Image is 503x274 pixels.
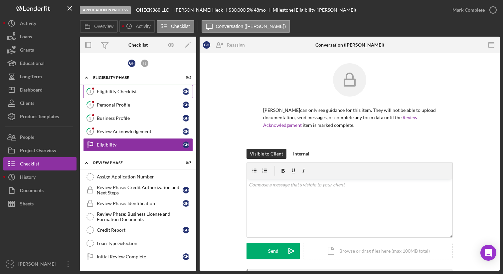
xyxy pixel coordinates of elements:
[480,245,496,261] div: Open Intercom Messenger
[20,170,36,185] div: History
[83,98,193,112] a: 2Personal ProfileGH
[268,243,278,259] div: Send
[83,237,193,250] a: Loan Type Selection
[20,197,34,212] div: Sheets
[93,161,175,165] div: REVIEW PHASE
[20,43,34,58] div: Grants
[174,7,229,13] div: [PERSON_NAME] Heck
[97,185,183,195] div: Review Phase: Credit Authorization and Next Steps
[179,76,191,80] div: 0 / 5
[83,250,193,263] a: Initial Review CompleteGH
[20,57,45,72] div: Educational
[250,149,283,159] div: Visible to Client
[183,115,189,122] div: G H
[3,97,77,110] button: Clients
[229,7,246,13] span: $30,000
[3,144,77,157] button: Project Overview
[141,60,148,67] div: T J
[171,24,190,29] label: Checklist
[183,128,189,135] div: G H
[3,17,77,30] button: Activity
[183,187,189,193] div: G H
[254,7,266,13] div: 48 mo
[3,57,77,70] button: Educational
[183,141,189,148] div: G H
[20,17,36,32] div: Activity
[136,24,150,29] label: Activity
[3,131,77,144] button: People
[97,102,183,108] div: Personal Profile
[20,30,32,45] div: Loans
[157,20,194,33] button: Checklist
[3,83,77,97] button: Dashboard
[3,257,77,271] button: EW[PERSON_NAME]
[3,43,77,57] a: Grants
[83,197,193,210] a: Review Phase: IdentificationGH
[97,89,183,94] div: Eligibility Checklist
[202,20,290,33] button: Conversation ([PERSON_NAME])
[247,149,286,159] button: Visible to Client
[3,157,77,170] button: Checklist
[128,60,135,67] div: G H
[293,149,309,159] div: Internal
[3,170,77,184] button: History
[452,3,485,17] div: Mark Complete
[97,116,183,121] div: Business Profile
[7,262,13,266] text: EW
[97,241,193,246] div: Loan Type Selection
[247,7,253,13] div: 5 %
[97,211,193,222] div: Review Phase: Business License and Formation Documents
[97,201,183,206] div: Review Phase: Identification
[17,257,60,272] div: [PERSON_NAME]
[89,89,91,94] tspan: 1
[83,125,193,138] a: 4Review AcknowledgementGH
[20,157,39,172] div: Checklist
[20,184,44,199] div: Documents
[3,30,77,43] button: Loans
[89,103,91,107] tspan: 2
[93,76,175,80] div: Eligibility Phase
[3,197,77,210] button: Sheets
[97,142,183,147] div: Eligibility
[183,200,189,207] div: G H
[183,227,189,233] div: G H
[200,38,251,52] button: GHReassign
[80,6,131,14] div: Application In Process
[290,149,313,159] button: Internal
[263,107,436,129] p: [PERSON_NAME] can only see guidance for this item. They will not be able to upload documentation,...
[83,183,193,197] a: Review Phase: Credit Authorization and Next StepsGH
[3,184,77,197] button: Documents
[315,42,384,48] div: Conversation ([PERSON_NAME])
[128,42,148,48] div: Checklist
[263,115,418,128] a: Review Acknowledgement
[97,129,183,134] div: Review Acknowledgement
[203,41,210,49] div: G H
[20,144,56,159] div: Project Overview
[20,70,42,85] div: Long-Term
[80,20,118,33] button: Overview
[83,85,193,98] a: 1Eligibility ChecklistGH
[83,138,193,151] a: EligibilityGH
[3,110,77,123] a: Product Templates
[83,210,193,223] a: Review Phase: Business License and Formation Documents
[247,243,300,259] button: Send
[20,83,43,98] div: Dashboard
[83,223,193,237] a: Credit ReportGH
[3,70,77,83] button: Long-Term
[183,88,189,95] div: G H
[446,3,500,17] button: Mark Complete
[83,170,193,183] a: Assign Application Number
[183,102,189,108] div: G H
[216,24,286,29] label: Conversation ([PERSON_NAME])
[97,227,183,233] div: Credit Report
